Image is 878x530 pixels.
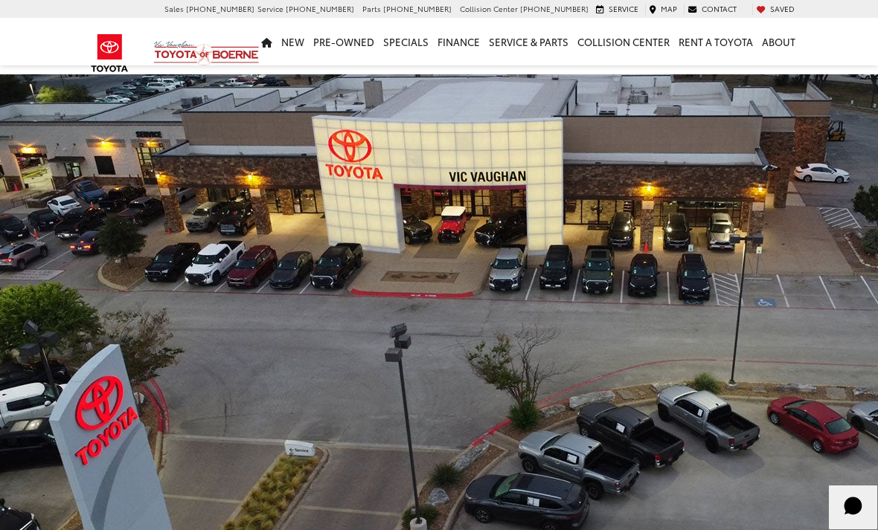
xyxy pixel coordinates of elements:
[309,18,379,65] a: Pre-Owned
[661,3,677,14] span: Map
[433,18,484,65] a: Finance
[684,4,740,14] a: Contact
[186,3,254,14] span: [PHONE_NUMBER]
[757,18,800,65] a: About
[257,3,283,14] span: Service
[277,18,309,65] a: New
[834,487,873,526] svg: Start Chat
[383,3,452,14] span: [PHONE_NUMBER]
[257,18,277,65] a: Home
[460,3,518,14] span: Collision Center
[702,3,737,14] span: Contact
[484,18,573,65] a: Service & Parts: Opens in a new tab
[573,18,674,65] a: Collision Center
[520,3,589,14] span: [PHONE_NUMBER]
[752,4,798,14] a: My Saved Vehicles
[362,3,381,14] span: Parts
[609,3,638,14] span: Service
[153,40,260,66] img: Vic Vaughan Toyota of Boerne
[770,3,795,14] span: Saved
[592,4,642,14] a: Service
[82,29,138,77] img: Toyota
[674,18,757,65] a: Rent a Toyota
[164,3,184,14] span: Sales
[645,4,681,14] a: Map
[379,18,433,65] a: Specials
[286,3,354,14] span: [PHONE_NUMBER]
